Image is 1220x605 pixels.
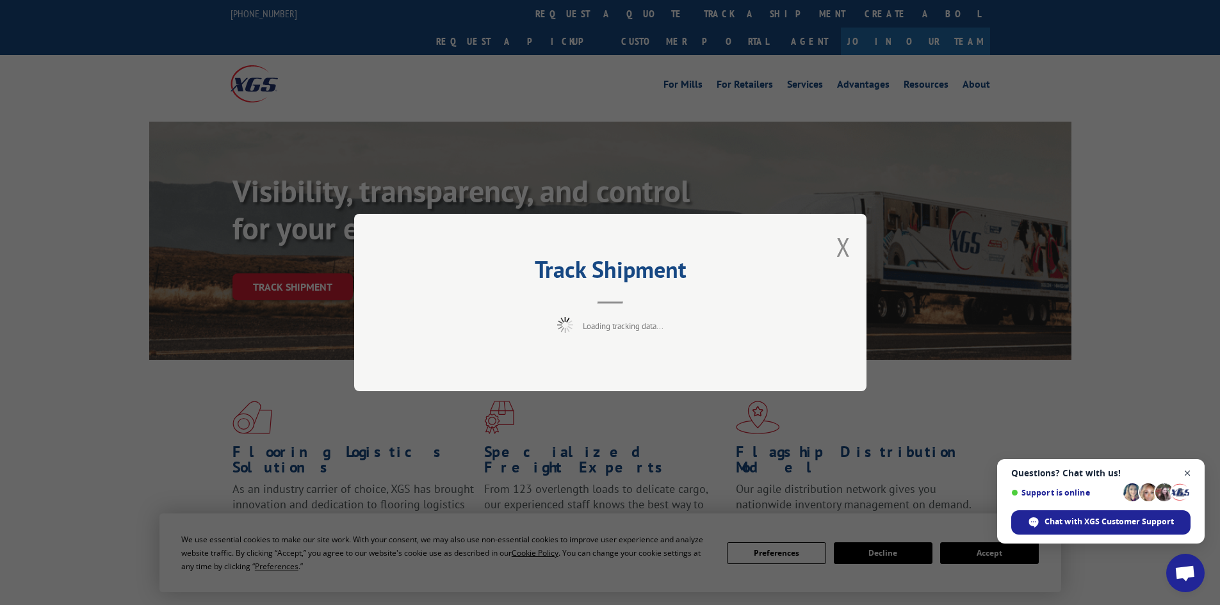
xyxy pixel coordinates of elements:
[557,317,573,333] img: xgs-loading
[1011,468,1191,478] span: Questions? Chat with us!
[418,261,802,285] h2: Track Shipment
[1045,516,1174,528] span: Chat with XGS Customer Support
[1180,465,1196,481] span: Close chat
[583,321,663,332] span: Loading tracking data...
[836,230,850,264] button: Close modal
[1166,554,1205,592] div: Open chat
[1011,488,1119,497] span: Support is online
[1011,510,1191,535] div: Chat with XGS Customer Support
